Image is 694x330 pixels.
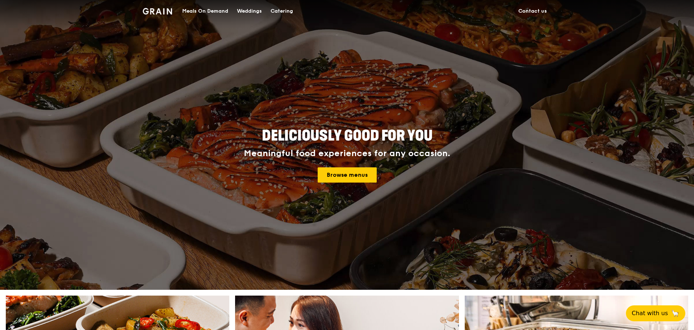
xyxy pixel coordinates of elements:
[262,127,432,145] span: Deliciously good for you
[237,0,262,22] div: Weddings
[217,149,477,159] div: Meaningful food experiences for any occasion.
[271,0,293,22] div: Catering
[143,8,172,14] img: Grain
[626,305,685,321] button: Chat with us🦙
[182,0,228,22] div: Meals On Demand
[632,309,668,318] span: Chat with us
[266,0,297,22] a: Catering
[671,309,680,318] span: 🦙
[514,0,551,22] a: Contact us
[233,0,266,22] a: Weddings
[318,167,377,183] a: Browse menus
